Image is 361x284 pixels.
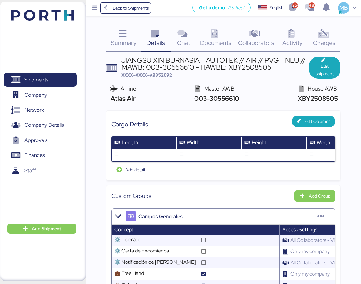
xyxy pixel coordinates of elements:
[121,72,172,78] span: XXXX-XXXX-A0052092
[121,57,309,71] div: JIANGSU XIN BURNASIA - AUTOTEK // AIR // PVG - NLU // MAWB: 003-30556610 - HAWBL: XBY2508505
[193,94,239,103] span: 003-30556610
[24,120,64,130] span: Company Details
[304,118,330,125] span: Edit Columns
[109,94,136,103] span: Atlas Air
[24,136,47,145] span: Approvals
[111,120,223,128] div: Cargo Details
[4,164,77,178] a: Staff
[4,118,77,132] a: Company Details
[200,39,231,47] span: Documents
[114,259,196,265] span: ⚙️ Notificación de [PERSON_NAME]
[24,166,36,175] span: Staff
[138,213,183,220] span: Campos Generales
[314,62,335,77] span: Edit shipment
[288,257,344,268] span: All Collaborators - View
[238,39,274,47] span: Collaborators
[114,226,133,233] span: Concept
[4,103,77,117] a: Network
[4,73,77,87] a: Shipments
[294,190,335,202] button: Add Group
[292,116,335,127] button: Edit Columns
[177,39,190,47] span: Chat
[288,234,344,246] span: All Collaborators - View
[309,192,330,200] div: Add Group
[339,4,348,12] span: MB
[122,139,138,146] span: Length
[146,39,165,47] span: Details
[24,91,47,100] span: Company
[317,139,332,146] span: Weight
[24,151,45,160] span: Finances
[32,225,61,233] span: Add Shipment
[204,85,235,92] span: Master AWB
[90,3,100,13] button: Menu
[121,85,136,92] span: Airline
[282,39,303,47] span: Activity
[309,57,340,79] button: Edit shipment
[24,75,48,84] span: Shipments
[308,85,337,92] span: House AWB
[114,270,144,277] span: 💼 Free Hand
[100,2,151,14] a: Back to Shipments
[7,224,76,234] button: Add Shipment
[113,4,149,12] span: Back to Shipments
[111,39,136,47] span: Summary
[111,164,150,175] button: Add detail
[296,94,338,103] span: XBY2508505
[111,192,151,200] span: Custom Groups
[313,39,335,47] span: Charges
[252,139,266,146] span: Height
[125,166,145,174] span: Add detail
[269,4,284,11] div: English
[114,247,169,254] span: ⚙️ Carta de Encomienda
[187,139,200,146] span: Width
[4,148,77,163] a: Finances
[4,133,77,148] a: Approvals
[288,246,332,257] span: Only my company
[114,236,141,243] span: ⚙️ Liberado
[288,268,332,280] span: Only my company
[4,88,77,102] a: Company
[282,226,317,233] span: Access Settings
[24,105,44,115] span: Network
